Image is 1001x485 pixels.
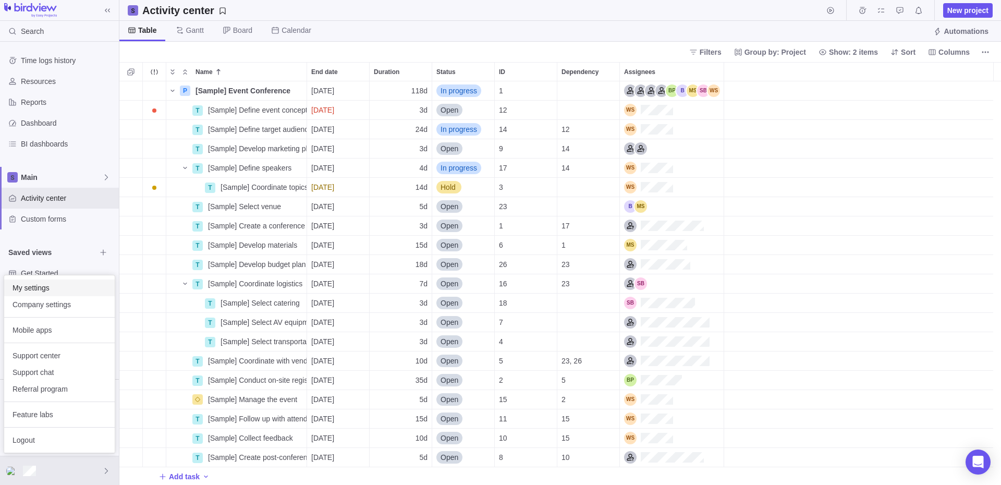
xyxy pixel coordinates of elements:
a: Mobile apps [4,322,115,338]
span: My settings [13,283,106,293]
a: Support chat [4,364,115,381]
img: Show [6,467,19,475]
span: Support center [13,350,106,361]
a: Company settings [4,296,115,313]
span: Referral program [13,384,106,394]
span: Feature labs [13,409,106,420]
span: Company settings [13,299,106,310]
a: Logout [4,432,115,448]
a: Feature labs [4,406,115,423]
a: Referral program [4,381,115,397]
a: My settings [4,280,115,296]
span: Support chat [13,367,106,378]
div: Bug [6,465,19,477]
span: Logout [13,435,106,445]
a: Support center [4,347,115,364]
span: Mobile apps [13,325,106,335]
